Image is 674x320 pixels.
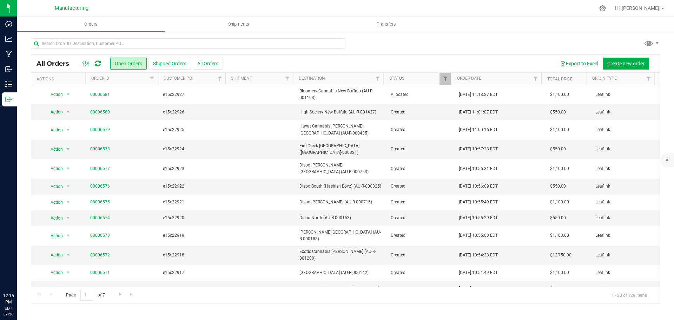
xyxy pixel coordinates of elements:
[163,146,223,152] span: e15c22924
[64,164,73,174] span: select
[5,20,12,27] inline-svg: Dashboard
[299,199,382,205] span: Dispo [PERSON_NAME] (AU-R-000716)
[391,183,451,190] span: Created
[45,197,64,207] span: Action
[163,269,223,276] span: e15c22917
[550,165,569,172] span: $1,100.00
[5,51,12,58] inline-svg: Manufacturing
[547,77,573,81] a: Total Price
[90,252,110,259] a: 00006572
[64,125,73,135] span: select
[299,88,382,101] span: Bloomery Cannabis New Buffalo (AU-R-001193)
[550,146,566,152] span: $550.00
[45,125,64,135] span: Action
[231,76,252,81] a: Shipment
[126,290,137,299] a: Go to the last page
[45,250,64,260] span: Action
[459,183,498,190] span: [DATE] 10:56:09 EDT
[389,76,404,81] a: Status
[391,109,451,116] span: Created
[556,58,603,70] button: Export to Excel
[550,269,569,276] span: $1,100.00
[90,165,110,172] a: 00006577
[90,109,110,116] a: 00006580
[391,165,451,172] span: Created
[595,91,655,98] span: Leaflink
[146,73,158,85] a: Filter
[163,91,223,98] span: e15c22927
[90,215,110,221] a: 00006574
[163,232,223,239] span: e15c22919
[163,199,223,205] span: e15c22921
[55,5,88,11] span: Manufacturing
[391,285,451,292] span: Created
[550,199,569,205] span: $1,100.00
[530,73,541,85] a: Filter
[391,126,451,133] span: Created
[64,268,73,277] span: select
[45,268,64,277] span: Action
[299,215,382,221] span: Dispo North (AU-R-000153)
[391,215,451,221] span: Created
[391,269,451,276] span: Created
[372,73,383,85] a: Filter
[615,5,661,11] span: Hi, [PERSON_NAME]!
[5,35,12,43] inline-svg: Analytics
[91,76,109,81] a: Order ID
[550,285,569,292] span: $1,100.00
[3,312,14,317] p: 09/26
[90,126,110,133] a: 00006579
[550,91,569,98] span: $1,100.00
[459,285,498,292] span: [DATE] 10:51:21 EDT
[148,58,191,70] button: Shipped Orders
[550,215,566,221] span: $550.00
[163,165,223,172] span: e15c22923
[64,90,73,99] span: select
[459,232,498,239] span: [DATE] 10:55:03 EDT
[391,146,451,152] span: Created
[64,213,73,223] span: select
[7,264,28,285] iframe: Resource center
[299,76,325,81] a: Destination
[440,73,451,85] a: Filter
[550,109,566,116] span: $550.00
[595,126,655,133] span: Leaflink
[459,165,498,172] span: [DATE] 10:56:31 EDT
[550,252,571,259] span: $12,750.00
[163,109,223,116] span: e15c22926
[643,73,654,85] a: Filter
[64,283,73,293] span: select
[163,183,223,190] span: e15c22922
[64,197,73,207] span: select
[45,90,64,99] span: Action
[459,146,498,152] span: [DATE] 10:57:23 EDT
[37,60,76,67] span: All Orders
[459,91,498,98] span: [DATE] 11:18:27 EDT
[606,290,653,300] span: 1 - 20 of 129 items
[110,58,147,70] button: Open Orders
[31,38,345,49] input: Search Order ID, Destination, Customer PO...
[5,66,12,73] inline-svg: Inbound
[459,109,498,116] span: [DATE] 11:01:07 EDT
[214,73,225,85] a: Filter
[459,199,498,205] span: [DATE] 10:55:49 EDT
[80,290,93,301] input: 1
[457,76,481,81] a: Order Date
[90,199,110,205] a: 00006575
[164,76,192,81] a: Customer PO
[299,183,382,190] span: Dispo South (Hashish Boyz) (AU-R-000325)
[299,123,382,136] span: Hayat Cannabis [PERSON_NAME][GEOGRAPHIC_DATA] (AU-R-000435)
[391,199,451,205] span: Created
[64,107,73,117] span: select
[45,107,64,117] span: Action
[595,199,655,205] span: Leaflink
[3,293,14,312] p: 12:15 PM EDT
[550,126,569,133] span: $1,100.00
[595,165,655,172] span: Leaflink
[459,126,498,133] span: [DATE] 11:00:16 EDT
[45,182,64,191] span: Action
[595,232,655,239] span: Leaflink
[603,58,649,70] button: Create new order
[595,252,655,259] span: Leaflink
[299,229,382,242] span: [PERSON_NAME][GEOGRAPHIC_DATA] (AU-R-000188)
